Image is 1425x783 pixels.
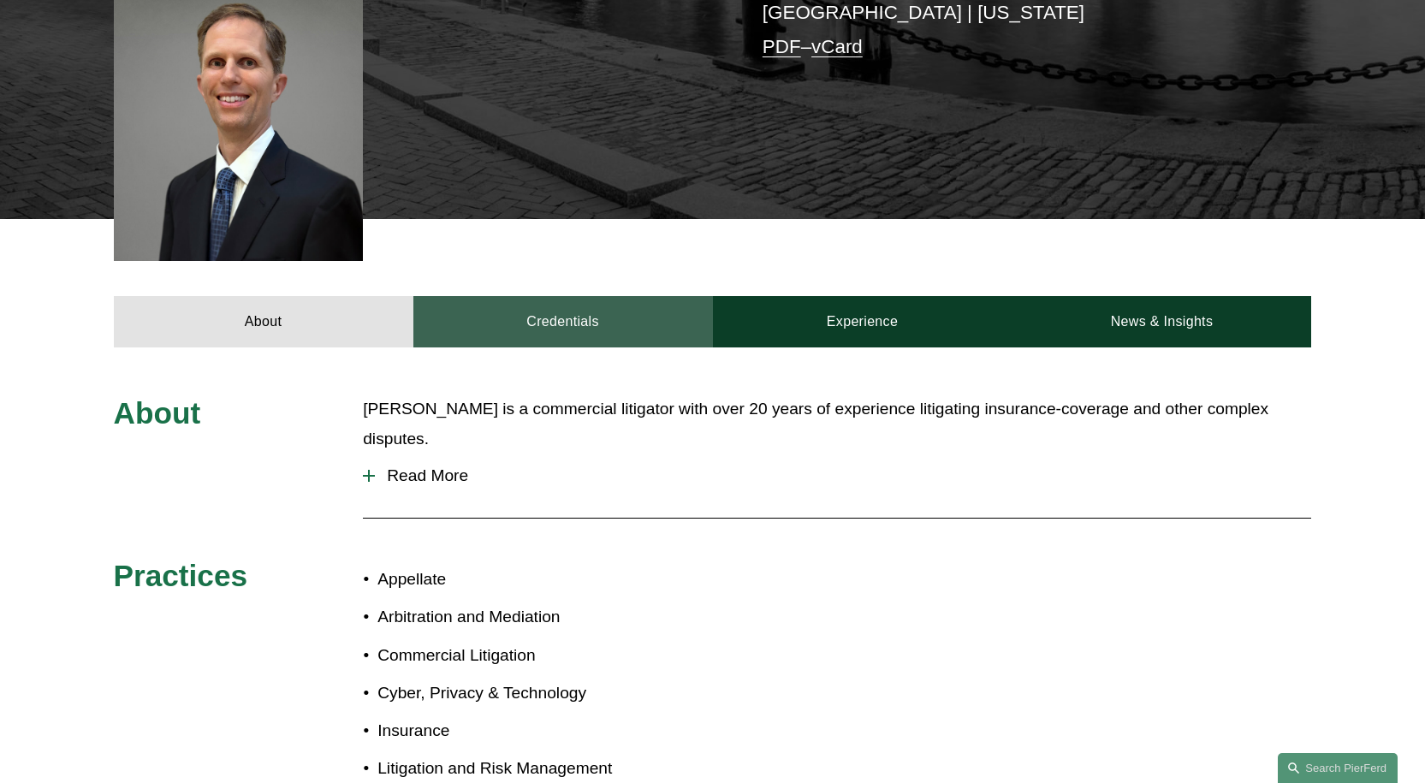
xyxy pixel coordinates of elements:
p: Arbitration and Mediation [377,602,712,632]
a: About [114,296,413,347]
a: News & Insights [1012,296,1311,347]
a: Search this site [1278,753,1398,783]
a: PDF [763,36,801,57]
button: Read More [363,454,1311,498]
a: Credentials [413,296,713,347]
a: vCard [811,36,863,57]
span: About [114,396,201,430]
p: Commercial Litigation [377,641,712,671]
p: Insurance [377,716,712,746]
p: [PERSON_NAME] is a commercial litigator with over 20 years of experience litigating insurance-cov... [363,394,1311,454]
p: Appellate [377,565,712,595]
span: Read More [375,466,1311,485]
p: Cyber, Privacy & Technology [377,679,712,709]
a: Experience [713,296,1012,347]
span: Practices [114,559,248,592]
